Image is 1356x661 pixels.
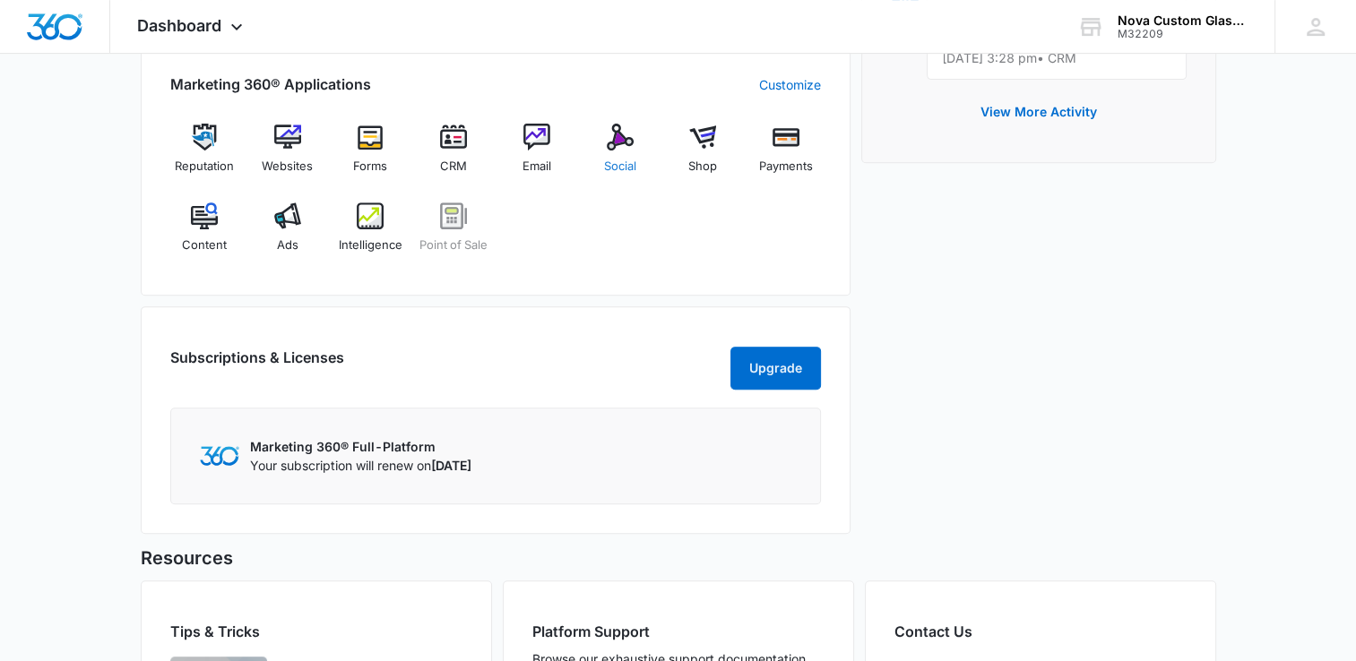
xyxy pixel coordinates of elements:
span: Websites [262,158,313,176]
span: Email [523,158,551,176]
h2: Subscriptions & Licenses [170,347,344,382]
span: Social [604,158,636,176]
div: account id [1118,28,1248,40]
button: View More Activity [963,90,1115,133]
span: Intelligence [339,236,402,254]
h5: Resources [141,545,1216,571]
div: account name [1118,13,1248,28]
a: Ads [253,202,322,267]
span: Dashboard [137,16,221,35]
p: Marketing 360® Full-Platform [250,437,471,456]
h2: Contact Us [894,621,1187,642]
span: Point of Sale [419,236,488,254]
a: Point of Sale [419,202,488,267]
p: [DATE] 3:28 pm • CRM [942,52,1171,64]
h2: Tips & Tricks [170,621,462,642]
a: Websites [253,124,322,188]
span: CRM [440,158,467,176]
span: Shop [688,158,717,176]
h2: Platform Support [532,621,825,642]
a: Content [170,202,239,267]
a: Customize [759,75,821,94]
span: Forms [353,158,387,176]
span: [DATE] [431,458,471,473]
span: Content [182,236,227,254]
span: Reputation [175,158,234,176]
a: Forms [336,124,405,188]
a: Email [503,124,572,188]
a: Social [585,124,654,188]
a: Payments [752,124,821,188]
span: Ads [277,236,298,254]
h2: Marketing 360® Applications [170,73,371,95]
a: CRM [419,124,488,188]
button: Upgrade [730,347,821,390]
span: Payments [759,158,813,176]
a: Intelligence [336,202,405,267]
p: Your subscription will renew on [250,456,471,475]
a: Reputation [170,124,239,188]
img: Marketing 360 Logo [200,446,239,465]
a: Shop [669,124,738,188]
